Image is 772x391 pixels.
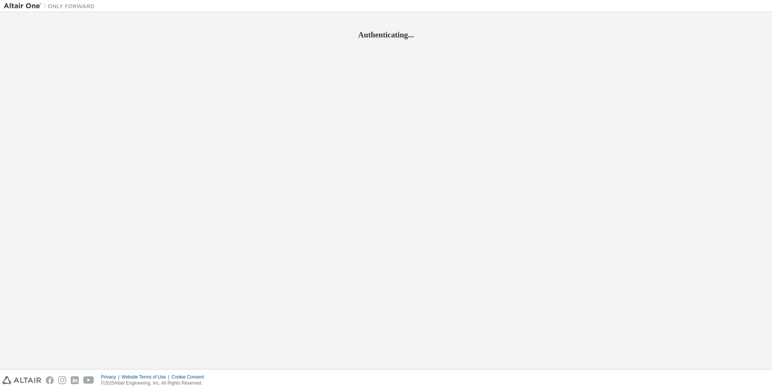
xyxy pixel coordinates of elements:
[4,30,768,40] h2: Authenticating...
[46,376,54,384] img: facebook.svg
[101,374,121,380] div: Privacy
[101,380,209,386] p: © 2025 Altair Engineering, Inc. All Rights Reserved.
[58,376,66,384] img: instagram.svg
[4,2,98,10] img: Altair One
[171,374,208,380] div: Cookie Consent
[71,376,79,384] img: linkedin.svg
[83,376,94,384] img: youtube.svg
[121,374,171,380] div: Website Terms of Use
[2,376,41,384] img: altair_logo.svg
